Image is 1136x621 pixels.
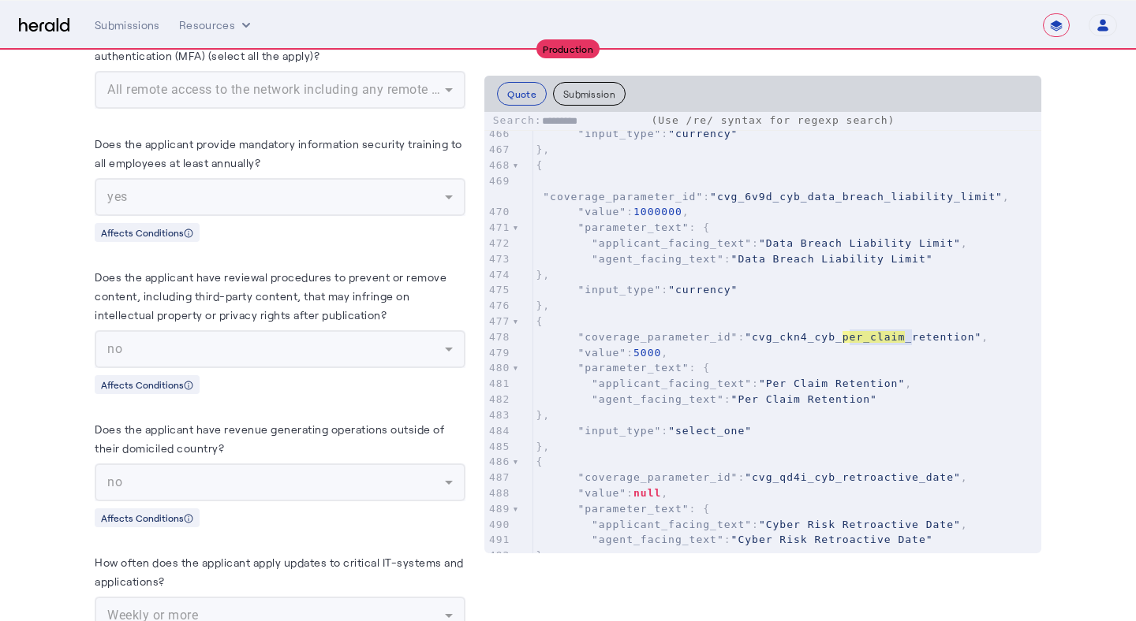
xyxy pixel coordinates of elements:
span: "applicant_facing_text" [592,519,752,530]
div: 487 [484,470,512,485]
div: Submissions [95,17,160,33]
span: }, [536,441,550,452]
span: "coverage_parameter_id" [577,331,738,343]
span: "cvg_qd4i_cyb_retroactive_date" [745,471,961,483]
div: 479 [484,345,512,361]
div: Production [536,39,600,58]
div: 474 [484,267,512,283]
span: : , [536,347,668,359]
span: "applicant_facing_text" [592,377,752,389]
span: : , [536,237,967,249]
span: 5000 [633,347,661,359]
div: 482 [484,392,512,407]
label: Does the applicant provide mandatory information security training to all employees at least annu... [95,137,462,169]
span: "parameter_text" [577,503,689,515]
div: 470 [484,204,512,220]
div: 488 [484,485,512,501]
span: { [536,315,543,327]
span: : { [536,221,710,233]
span: : [536,128,738,139]
span: : [536,534,932,545]
span: "currency" [668,284,738,296]
span: : [536,425,752,437]
div: 471 [484,220,512,236]
div: 481 [484,376,512,392]
div: 466 [484,126,512,142]
span: _retention" [905,331,981,343]
span: null [633,487,661,499]
span: }, [536,143,550,155]
span: "coverage_parameter_id" [577,471,738,483]
div: Affects Conditions [95,223,200,242]
span: "select_one" [668,425,752,437]
div: 472 [484,236,512,251]
span: "Data Breach Liability Limit" [731,253,933,265]
div: 478 [484,329,512,345]
span: : , [536,206,689,218]
span: "Per Claim Retention" [759,377,905,389]
span: "Cyber Risk Retroactive Date" [731,534,933,545]
span: "agent_facing_text" [592,534,724,545]
span: }, [536,409,550,421]
div: 483 [484,407,512,423]
div: 492 [484,548,512,563]
span: "agent_facing_text" [592,393,724,405]
div: 486 [484,454,512,470]
div: 475 [484,282,512,298]
span: "parameter_text" [577,221,689,233]
label: Does the applicant have reviewal procedures to prevent or remove content, including third-party c... [95,270,447,322]
span: "Cyber Risk Retroactive Date" [759,519,961,530]
span: : [536,284,738,296]
span: "agent_facing_text" [592,253,724,265]
span: : { [536,362,710,374]
div: 489 [484,501,512,517]
span: "cvg_6v9d_cyb_data_breach_liability_limit" [710,191,1003,203]
span: "currency" [668,128,738,139]
label: Does the applicant have revenue generating operations outside of their domiciled country? [95,422,444,455]
span: : { [536,503,710,515]
span: (Use /re/ syntax for regexp search) [651,114,895,126]
div: 473 [484,251,512,267]
span: "cvg_ckn4_cyb_ [745,331,843,343]
span: { [536,159,543,171]
div: 467 [484,142,512,158]
span: : , [536,519,967,530]
herald-code-block: quote [484,112,1041,553]
span: : , [536,471,967,483]
span: "value" [577,487,626,499]
div: 476 [484,298,512,314]
span: : , [536,175,1009,203]
button: Submission [553,82,626,106]
span: "input_type" [577,284,661,296]
button: Resources dropdown menu [179,17,254,33]
span: 1000000 [633,206,682,218]
div: Affects Conditions [95,508,200,527]
span: : , [536,331,988,343]
div: 468 [484,158,512,173]
div: Affects Conditions [95,375,200,394]
label: How often does the applicant apply updates to critical IT-systems and applications? [95,556,464,588]
div: 469 [484,173,512,189]
span: { [536,456,543,467]
label: Search: [493,114,645,126]
span: "applicant_facing_text" [592,237,752,249]
span: "value" [577,347,626,359]
div: 491 [484,532,512,548]
span: "Data Breach Liability Limit" [759,237,961,249]
div: 484 [484,423,512,439]
div: 477 [484,314,512,329]
span: : [536,393,877,405]
span: per_claim [843,331,905,343]
span: : , [536,487,668,499]
div: 490 [484,517,512,533]
input: Search: [542,113,645,129]
span: : , [536,377,912,389]
span: "Per Claim Retention" [731,393,877,405]
span: "input_type" [577,425,661,437]
img: Herald Logo [19,18,69,33]
div: 485 [484,439,512,455]
span: "input_type" [577,128,661,139]
span: "parameter_text" [577,362,689,374]
span: }, [536,269,550,281]
button: Quote [497,82,547,106]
